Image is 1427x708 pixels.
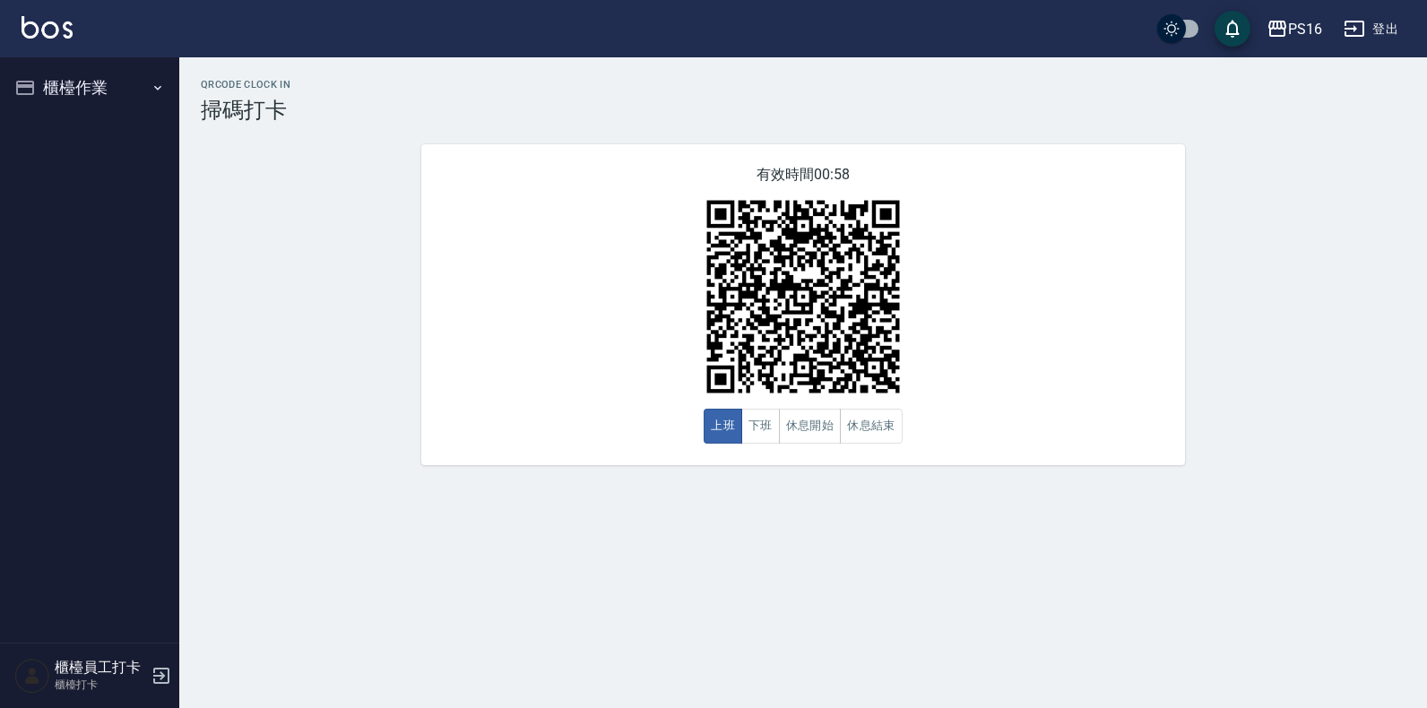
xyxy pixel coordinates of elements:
img: Logo [22,16,73,39]
button: 休息開始 [779,409,842,444]
button: save [1215,11,1250,47]
h2: QRcode Clock In [201,79,1405,91]
button: 櫃檯作業 [7,65,172,111]
button: 上班 [704,409,742,444]
p: 櫃檯打卡 [55,677,146,693]
button: 休息結束 [840,409,903,444]
h3: 掃碼打卡 [201,98,1405,123]
button: PS16 [1259,11,1329,47]
div: 有效時間 00:58 [421,144,1185,465]
div: PS16 [1288,18,1322,40]
button: 下班 [741,409,780,444]
button: 登出 [1336,13,1405,46]
h5: 櫃檯員工打卡 [55,659,146,677]
img: Person [14,658,50,694]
